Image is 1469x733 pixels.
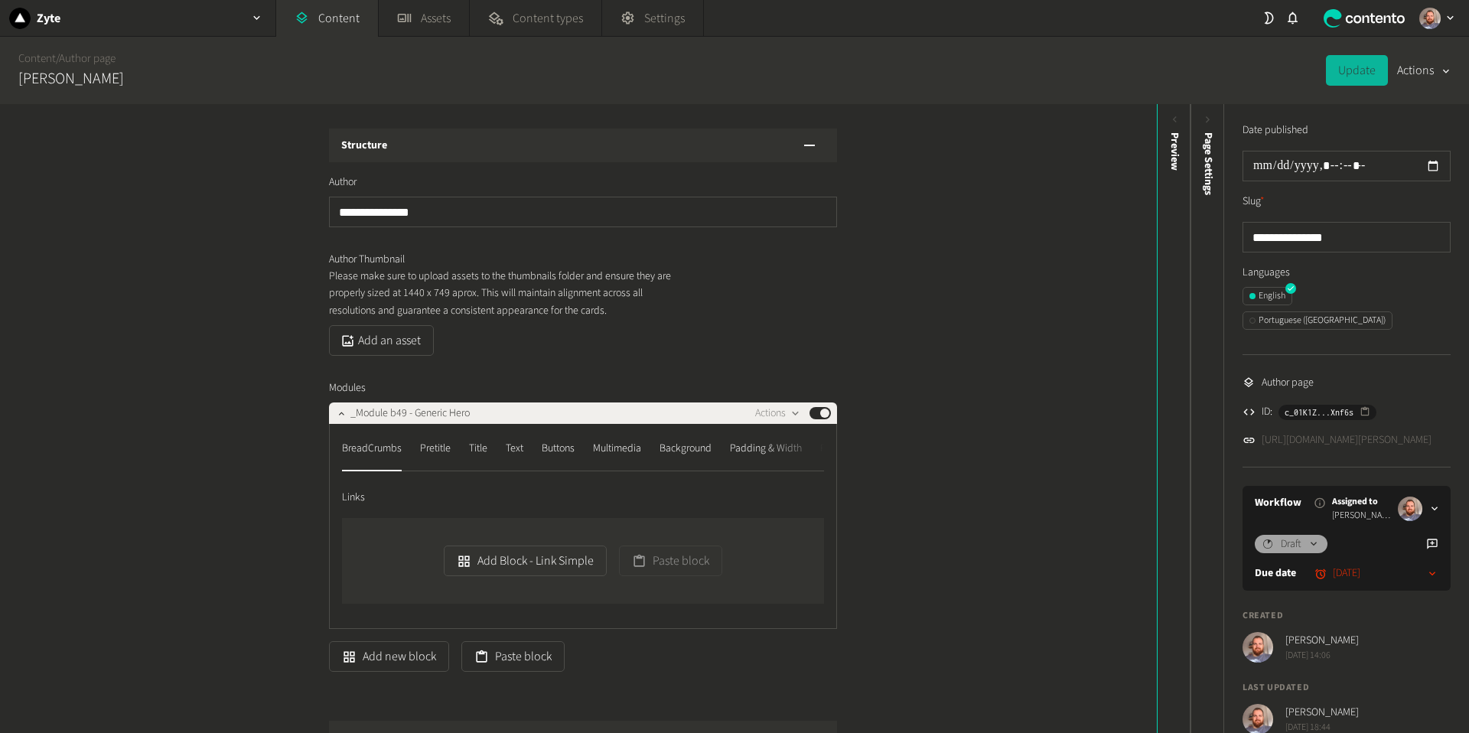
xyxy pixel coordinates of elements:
span: Settings [644,9,685,28]
a: Content [18,50,56,67]
button: Actions [755,404,800,422]
h4: Last updated [1243,681,1451,695]
time: [DATE] [1333,565,1360,582]
h2: Zyte [37,9,60,28]
button: c_01K1Z...Xnf6s [1278,405,1376,420]
span: Author Thumbnail [329,252,405,268]
label: Due date [1255,565,1296,582]
span: _Module b49 - Generic Hero [350,406,470,422]
div: Title [469,436,487,461]
button: Add an asset [329,325,434,356]
h4: Created [1243,609,1451,623]
div: English [1249,289,1285,303]
div: Pretitle [420,436,451,461]
div: Background [660,436,712,461]
button: Actions [1397,55,1451,86]
div: Buttons [542,436,575,461]
div: Portuguese ([GEOGRAPHIC_DATA]) [1249,314,1386,327]
button: English [1243,287,1292,305]
span: Draft [1281,536,1301,552]
button: Update [1326,55,1388,86]
span: [DATE] 14:06 [1285,649,1359,663]
h2: [PERSON_NAME] [18,67,124,90]
p: Please make sure to upload assets to the thumbnails folder and ensure they are properly sized at ... [329,268,677,319]
div: Text [506,436,523,461]
span: [PERSON_NAME] [1332,509,1392,523]
h3: Structure [341,138,387,154]
span: Author [329,174,357,191]
img: Zyte [9,8,31,29]
label: Languages [1243,265,1451,281]
button: Draft [1255,535,1327,553]
button: Paste block [619,546,722,576]
span: [PERSON_NAME] [1285,633,1359,649]
img: Erik Galiana Farell [1398,497,1422,521]
div: Multimedia [593,436,641,461]
span: / [56,50,59,67]
div: Padding & Width [730,436,802,461]
span: c_01K1Z...Xnf6s [1285,406,1353,419]
a: Workflow [1255,495,1301,511]
img: Erik Galiana Farell [1243,632,1273,663]
div: BreadCrumbs [342,436,402,461]
button: Paste block [461,641,565,672]
button: Add new block [329,641,449,672]
span: Author page [1262,375,1314,391]
label: Date published [1243,122,1308,138]
span: Modules [329,380,366,396]
img: Erik Galiana Farell [1419,8,1441,29]
span: Assigned to [1332,495,1392,509]
span: Links [342,490,365,506]
a: [URL][DOMAIN_NAME][PERSON_NAME] [1262,432,1432,448]
span: [PERSON_NAME] [1285,705,1359,721]
button: Portuguese ([GEOGRAPHIC_DATA]) [1243,311,1392,330]
button: Add Block - Link Simple [444,546,607,576]
a: Author page [59,50,116,67]
label: Slug [1243,194,1265,210]
span: Content types [513,9,583,28]
span: ID: [1262,404,1272,420]
span: Page Settings [1200,132,1217,195]
div: Preview [1167,132,1183,171]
